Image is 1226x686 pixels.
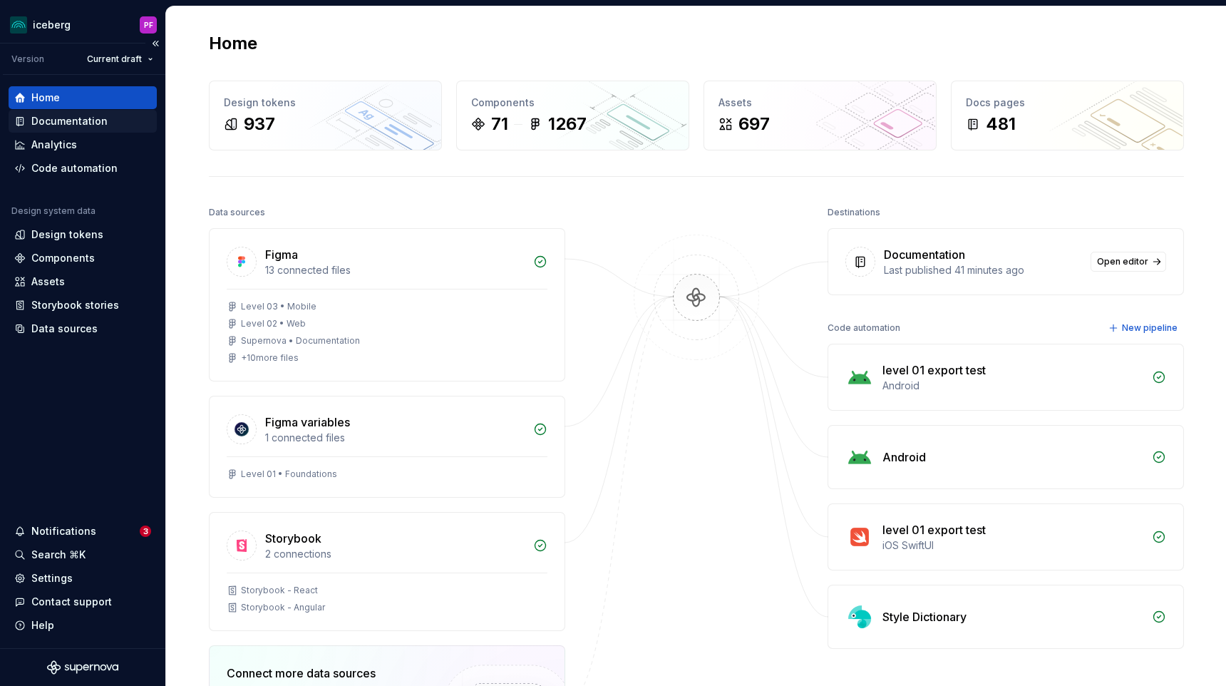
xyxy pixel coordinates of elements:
div: Android [882,379,1143,393]
button: Contact support [9,590,157,613]
div: Contact support [31,595,112,609]
div: 1267 [548,113,587,135]
div: Documentation [31,114,108,128]
button: Search ⌘K [9,543,157,566]
div: 1 connected files [265,431,525,445]
a: Figma variables1 connected filesLevel 01 • Foundations [209,396,565,498]
a: Docs pages481 [951,81,1184,150]
a: Home [9,86,157,109]
button: Help [9,614,157,637]
div: Data sources [209,203,265,222]
a: Analytics [9,133,157,156]
div: Version [11,53,44,65]
div: Home [31,91,60,105]
div: Assets [31,275,65,289]
div: Notifications [31,524,96,538]
div: Code automation [828,318,900,338]
div: Android [882,449,926,466]
div: Level 01 • Foundations [241,469,337,480]
div: 937 [244,113,275,135]
div: Help [31,618,54,633]
div: Figma [265,246,298,263]
div: Level 02 • Web [241,318,306,329]
span: Current draft [87,53,142,65]
span: 3 [140,526,151,537]
button: New pipeline [1104,318,1184,338]
span: New pipeline [1122,322,1178,334]
div: iOS SwiftUI [882,538,1143,553]
div: Code automation [31,161,118,175]
button: Collapse sidebar [145,34,165,53]
a: Code automation [9,157,157,180]
div: 697 [738,113,770,135]
a: Open editor [1091,252,1166,272]
a: Storybook2 connectionsStorybook - ReactStorybook - Angular [209,512,565,631]
div: Docs pages [966,96,1169,110]
div: Data sources [31,322,98,336]
div: level 01 export test [882,521,986,538]
a: Settings [9,567,157,590]
div: Storybook - React [241,585,318,596]
a: Documentation [9,110,157,133]
a: Design tokens [9,223,157,246]
div: + 10 more files [241,352,299,364]
div: 71 [491,113,508,135]
button: Current draft [81,49,160,69]
div: Storybook [265,530,321,547]
div: Design tokens [224,96,427,110]
button: icebergPF [3,9,163,40]
div: 2 connections [265,547,525,561]
a: Assets [9,270,157,293]
div: Last published 41 minutes ago [884,263,1082,277]
button: Notifications3 [9,520,157,543]
div: Supernova • Documentation [241,335,360,347]
div: iceberg [33,18,71,32]
div: PF [144,19,153,31]
svg: Supernova Logo [47,660,118,675]
span: Open editor [1097,256,1148,267]
div: Analytics [31,138,77,152]
div: Assets [718,96,922,110]
div: Destinations [828,203,880,222]
div: 13 connected files [265,263,525,277]
a: Figma13 connected filesLevel 03 • MobileLevel 02 • WebSupernova • Documentation+10more files [209,228,565,382]
div: Level 03 • Mobile [241,301,316,312]
a: Components711267 [456,81,689,150]
img: 418c6d47-6da6-4103-8b13-b5999f8989a1.png [10,16,27,34]
div: Figma variables [265,414,350,431]
div: Documentation [884,246,965,263]
div: Storybook - Angular [241,602,325,613]
div: Storybook stories [31,298,119,312]
div: Settings [31,571,73,585]
div: Style Dictionary [882,608,967,625]
div: 481 [986,113,1016,135]
a: Storybook stories [9,294,157,317]
a: Assets697 [704,81,937,150]
div: Design system data [11,205,96,217]
div: Components [471,96,674,110]
a: Data sources [9,317,157,340]
div: Connect more data sources [227,665,419,682]
a: Components [9,247,157,270]
div: Components [31,251,95,265]
div: level 01 export test [882,362,986,379]
div: Design tokens [31,227,103,242]
div: Search ⌘K [31,548,86,562]
h2: Home [209,32,257,55]
a: Design tokens937 [209,81,442,150]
